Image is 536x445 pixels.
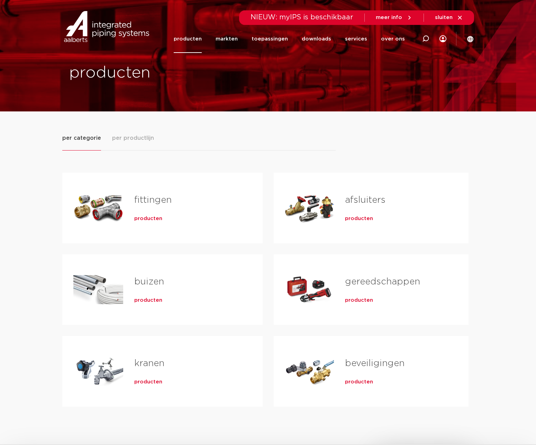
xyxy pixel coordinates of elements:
[345,196,385,205] a: afsluiters
[435,15,453,20] span: sluiten
[216,25,238,53] a: markten
[302,25,331,53] a: downloads
[112,134,154,142] span: per productlijn
[345,277,420,286] a: gereedschappen
[345,297,373,304] a: producten
[62,134,474,418] div: Tabs. Open items met enter of spatie, sluit af met escape en navigeer met de pijltoetsen.
[134,215,162,222] a: producten
[345,379,373,385] a: producten
[252,25,288,53] a: toepassingen
[174,25,202,53] a: producten
[174,25,405,53] nav: Menu
[251,14,353,21] span: NIEUW: myIPS is beschikbaar
[134,196,172,205] a: fittingen
[345,359,405,368] a: beveiligingen
[435,15,463,21] a: sluiten
[134,359,164,368] a: kranen
[376,15,412,21] a: meer info
[62,134,101,142] span: per categorie
[69,62,265,84] h1: producten
[376,15,402,20] span: meer info
[345,25,367,53] a: services
[134,379,162,385] a: producten
[345,215,373,222] a: producten
[381,25,405,53] a: over ons
[439,25,446,53] div: my IPS
[134,297,162,304] a: producten
[134,277,164,286] a: buizen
